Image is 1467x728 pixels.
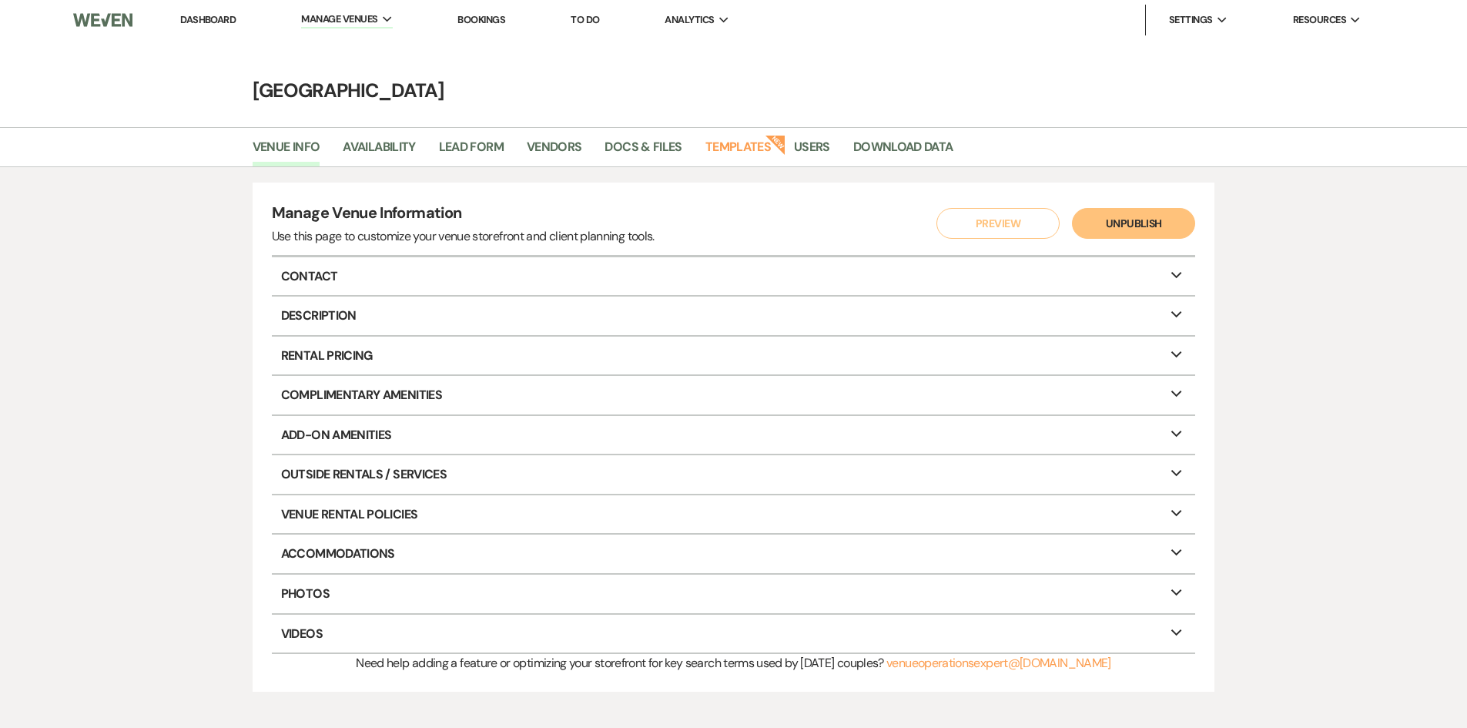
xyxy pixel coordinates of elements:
[1072,208,1195,239] button: Unpublish
[1169,12,1213,28] span: Settings
[933,208,1056,239] a: Preview
[439,137,504,166] a: Lead Form
[272,227,655,246] div: Use this page to customize your venue storefront and client planning tools.
[272,615,1196,653] p: Videos
[886,655,1111,671] a: venueoperationsexpert@[DOMAIN_NAME]
[253,137,320,166] a: Venue Info
[665,12,714,28] span: Analytics
[272,376,1196,414] p: Complimentary Amenities
[705,137,771,166] a: Templates
[1293,12,1346,28] span: Resources
[853,137,953,166] a: Download Data
[936,208,1060,239] button: Preview
[343,137,415,166] a: Availability
[457,13,505,26] a: Bookings
[180,13,236,26] a: Dashboard
[272,202,655,227] h4: Manage Venue Information
[527,137,582,166] a: Vendors
[571,13,599,26] a: To Do
[73,4,132,36] img: Weven Logo
[272,416,1196,455] p: Add-On Amenities
[272,297,1196,335] p: Description
[356,655,883,671] span: Need help adding a feature or optimizing your storefront for key search terms used by [DATE] coup...
[272,495,1196,534] p: Venue Rental Policies
[179,77,1288,104] h4: [GEOGRAPHIC_DATA]
[765,133,786,155] strong: New
[272,575,1196,613] p: Photos
[605,137,682,166] a: Docs & Files
[272,257,1196,296] p: Contact
[272,455,1196,494] p: Outside Rentals / Services
[272,337,1196,375] p: Rental Pricing
[272,535,1196,573] p: Accommodations
[794,137,830,166] a: Users
[301,12,377,27] span: Manage Venues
